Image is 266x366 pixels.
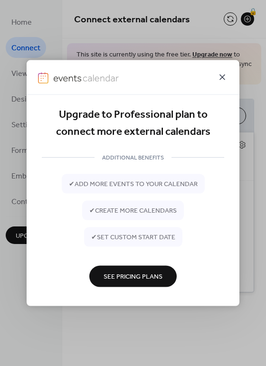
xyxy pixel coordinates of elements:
[95,153,171,163] span: ADDITIONAL BENEFITS
[91,233,175,243] span: ✔ set custom start date
[89,206,177,216] span: ✔ create more calendars
[89,266,177,287] button: See Pricing Plans
[53,72,119,84] img: logo-type
[69,179,198,189] span: ✔ add more events to your calendar
[38,72,48,84] img: logo-icon
[104,272,162,282] span: See Pricing Plans
[42,106,224,141] div: Upgrade to Professional plan to connect more external calendars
